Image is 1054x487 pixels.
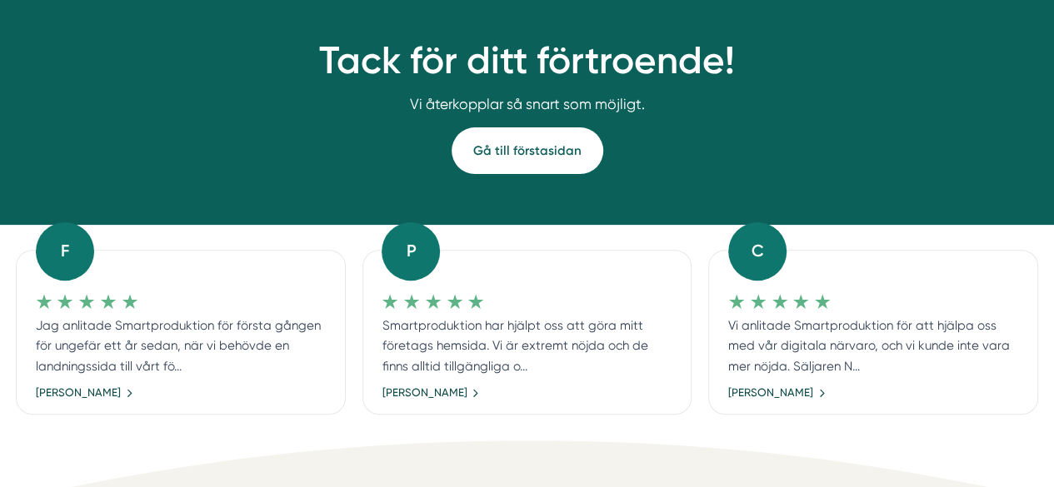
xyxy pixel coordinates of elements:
[36,316,326,375] p: Jag anlitade Smartproduktion för första gången för ungefär ett år sedan, när vi behövde en landni...
[728,316,1018,375] p: Vi anlitade Smartproduktion för att hjälpa oss med vår digitala närvaro, och vi kunde inte vara m...
[36,384,133,401] a: [PERSON_NAME]
[728,222,787,281] div: C
[36,222,94,281] div: F
[144,93,911,115] p: Vi återkopplar så snart som möjligt.
[382,222,440,281] div: P
[382,316,672,375] p: Smartproduktion har hjälpt oss att göra mitt företags hemsida. Vi är extremt nöjda och de finns a...
[452,127,603,174] a: Gå till förstasidan
[728,384,826,401] a: [PERSON_NAME]
[144,38,911,84] h1: Tack för ditt förtroende!
[382,384,479,401] a: [PERSON_NAME]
